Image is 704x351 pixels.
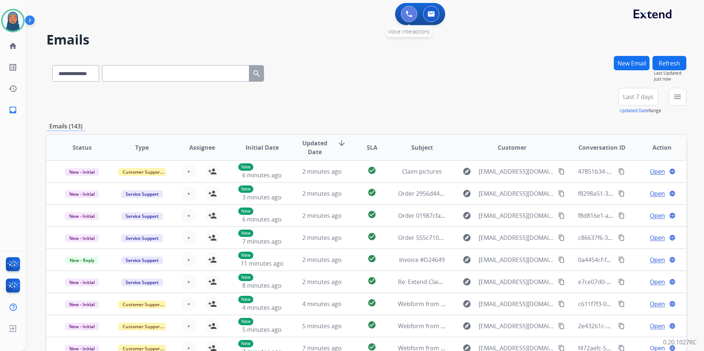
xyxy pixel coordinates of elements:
mat-icon: history [8,84,17,93]
span: 2 minutes ago [302,189,342,198]
span: New - Initial [65,234,99,242]
span: + [187,167,190,176]
mat-icon: language [669,256,676,263]
span: Last 7 days [623,95,654,98]
mat-icon: language [669,234,676,241]
span: 0a4454cf-f192-49df-8234-b0e8cf52235d [578,256,686,264]
mat-icon: search [252,69,261,78]
span: 6 minutes ago [242,171,282,179]
span: Updated Date [298,139,331,156]
mat-icon: language [669,168,676,175]
mat-icon: check_circle [367,298,376,307]
mat-icon: content_copy [558,279,565,285]
span: Voice Interactions [388,28,430,35]
span: + [187,233,190,242]
span: 2 minutes ago [302,278,342,286]
span: f8298a51-324d-4545-bacb-f02ac45d6745 [578,189,689,198]
span: New - Initial [65,323,99,330]
mat-icon: explore [462,277,471,286]
span: [EMAIL_ADDRESS][DOMAIN_NAME] [479,322,554,330]
span: 5 minutes ago [302,322,342,330]
button: Last 7 days [618,88,658,106]
p: New [238,252,253,259]
span: Webform from [EMAIL_ADDRESS][DOMAIN_NAME] on [DATE] [398,322,565,330]
p: 0.20.1027RC [663,338,697,347]
mat-icon: check_circle [367,232,376,241]
span: 4 minutes ago [242,304,282,312]
span: 2 minutes ago [302,256,342,264]
span: [EMAIL_ADDRESS][DOMAIN_NAME] [479,233,554,242]
mat-icon: person_add [208,167,217,176]
p: New [238,340,253,347]
mat-icon: inbox [8,106,17,114]
span: 6 minutes ago [242,215,282,223]
p: New [238,296,253,303]
span: Assignee [189,143,215,152]
p: Emails (143) [46,122,85,131]
span: Last Updated: [654,70,686,76]
button: + [182,164,196,179]
span: Just now [654,76,686,82]
span: + [187,322,190,330]
span: New - Initial [65,168,99,176]
span: Order 2956d446-9227-42af-a715-b556985a4749 [398,189,529,198]
h2: Emails [46,32,686,47]
span: Customer Support [118,323,166,330]
mat-icon: person_add [208,189,217,198]
span: 47851b34-4e9c-4bb2-8d70-85c7c2d67d85 [578,167,693,175]
button: + [182,230,196,245]
span: Order 555c7100-dc62-4df3-af2d-2ca5efb15c88 [398,234,525,242]
mat-icon: content_copy [558,212,565,219]
mat-icon: check_circle [367,166,376,175]
span: + [187,299,190,308]
mat-icon: content_copy [618,190,625,197]
span: Customer [498,143,527,152]
span: c611f7f3-042e-4dd4-a4bf-db1e53b7476d [578,300,689,308]
span: 2e43261c-58a2-4480-80e9-70d28ace79d0 [578,322,691,330]
span: f8d816e1-a891-40f2-a08f-9485c3b697a8 [578,212,687,220]
button: New Email [614,56,650,70]
span: Re: Extend Claim [DEMOGRAPHIC_DATA][PERSON_NAME] 15108754-681d-4e8f-89d1-5d325dd229d1 [398,278,670,286]
span: [EMAIL_ADDRESS][DOMAIN_NAME] [479,277,554,286]
button: Refresh [652,56,686,70]
mat-icon: content_copy [558,301,565,307]
span: + [187,255,190,264]
mat-icon: content_copy [618,279,625,285]
p: New [238,163,253,171]
mat-icon: content_copy [558,168,565,175]
mat-icon: person_add [208,255,217,264]
mat-icon: language [669,279,676,285]
mat-icon: person_add [208,211,217,220]
span: 3 minutes ago [242,193,282,201]
span: Conversation ID [578,143,626,152]
span: + [187,211,190,220]
span: New - Initial [65,301,99,308]
span: + [187,189,190,198]
mat-icon: language [669,190,676,197]
mat-icon: menu [673,92,682,101]
span: 7 minutes ago [242,237,282,245]
span: Open [650,299,665,308]
mat-icon: person_add [208,277,217,286]
mat-icon: explore [462,167,471,176]
span: Type [135,143,149,152]
span: [EMAIL_ADDRESS][DOMAIN_NAME] [479,189,554,198]
mat-icon: content_copy [558,323,565,329]
button: + [182,208,196,223]
mat-icon: check_circle [367,254,376,263]
span: 8 minutes ago [242,281,282,290]
mat-icon: language [669,323,676,329]
span: New - Initial [65,190,99,198]
span: Open [650,189,665,198]
span: e7ce07d0-1f92-4ede-b8d8-703157d76c52 [578,278,691,286]
span: Open [650,255,665,264]
mat-icon: check_circle [367,188,376,197]
span: Initial Date [246,143,279,152]
span: Webform from [EMAIL_ADDRESS][DOMAIN_NAME] on [DATE] [398,300,565,308]
p: New [238,208,253,215]
mat-icon: explore [462,211,471,220]
span: Service Support [121,279,163,286]
span: New - Initial [65,279,99,286]
span: Status [73,143,92,152]
span: [EMAIL_ADDRESS][DOMAIN_NAME] [479,299,554,308]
